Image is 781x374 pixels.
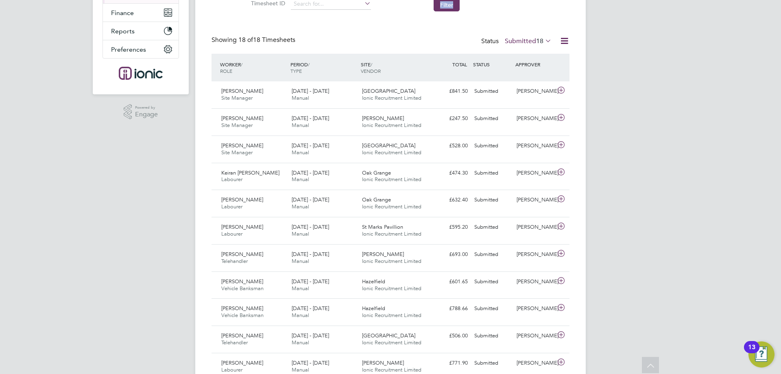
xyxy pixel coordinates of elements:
[513,112,556,125] div: [PERSON_NAME]
[362,115,404,122] span: [PERSON_NAME]
[221,339,248,346] span: Telehandler
[103,40,179,58] button: Preferences
[292,142,329,149] span: [DATE] - [DATE]
[429,193,471,207] div: £632.40
[362,366,421,373] span: Ionic Recruitment Limited
[452,61,467,68] span: TOTAL
[292,251,329,258] span: [DATE] - [DATE]
[221,366,242,373] span: Labourer
[221,312,264,319] span: Vehicle Banksman
[221,87,263,94] span: [PERSON_NAME]
[362,176,421,183] span: Ionic Recruitment Limited
[361,68,381,74] span: VENDOR
[748,341,774,367] button: Open Resource Center, 13 new notifications
[362,230,421,237] span: Ionic Recruitment Limited
[221,142,263,149] span: [PERSON_NAME]
[292,285,309,292] span: Manual
[135,111,158,118] span: Engage
[292,115,329,122] span: [DATE] - [DATE]
[429,166,471,180] div: £474.30
[429,248,471,261] div: £693.00
[536,37,543,45] span: 18
[221,176,242,183] span: Labourer
[362,258,421,265] span: Ionic Recruitment Limited
[103,4,179,22] button: Finance
[362,142,415,149] span: [GEOGRAPHIC_DATA]
[221,285,264,292] span: Vehicle Banksman
[471,275,513,289] div: Submitted
[429,112,471,125] div: £247.50
[124,104,158,120] a: Powered byEngage
[513,357,556,370] div: [PERSON_NAME]
[292,176,309,183] span: Manual
[292,339,309,346] span: Manual
[362,122,421,129] span: Ionic Recruitment Limited
[221,305,263,312] span: [PERSON_NAME]
[471,193,513,207] div: Submitted
[221,258,248,265] span: Telehandler
[471,57,513,72] div: STATUS
[471,139,513,153] div: Submitted
[362,203,421,210] span: Ionic Recruitment Limited
[292,366,309,373] span: Manual
[221,278,263,285] span: [PERSON_NAME]
[471,329,513,343] div: Submitted
[429,329,471,343] div: £506.00
[292,122,309,129] span: Manual
[471,221,513,234] div: Submitted
[135,104,158,111] span: Powered by
[119,67,163,80] img: ionic-logo-retina.png
[362,339,421,346] span: Ionic Recruitment Limited
[292,332,329,339] span: [DATE] - [DATE]
[221,203,242,210] span: Labourer
[218,57,288,78] div: WORKER
[292,87,329,94] span: [DATE] - [DATE]
[362,169,391,176] span: Oak Grange
[221,169,279,176] span: Keiran [PERSON_NAME]
[471,357,513,370] div: Submitted
[429,275,471,289] div: £601.65
[362,87,415,94] span: [GEOGRAPHIC_DATA]
[513,221,556,234] div: [PERSON_NAME]
[221,94,253,101] span: Site Manager
[362,359,404,366] span: [PERSON_NAME]
[292,305,329,312] span: [DATE] - [DATE]
[362,94,421,101] span: Ionic Recruitment Limited
[292,196,329,203] span: [DATE] - [DATE]
[292,359,329,366] span: [DATE] - [DATE]
[513,248,556,261] div: [PERSON_NAME]
[513,275,556,289] div: [PERSON_NAME]
[513,139,556,153] div: [PERSON_NAME]
[308,61,310,68] span: /
[471,302,513,315] div: Submitted
[292,94,309,101] span: Manual
[221,223,263,230] span: [PERSON_NAME]
[362,332,415,339] span: [GEOGRAPHIC_DATA]
[505,37,552,45] label: Submitted
[362,285,421,292] span: Ionic Recruitment Limited
[238,36,295,44] span: 18 Timesheets
[362,278,385,285] span: Hazelfield
[212,36,297,44] div: Showing
[513,166,556,180] div: [PERSON_NAME]
[292,312,309,319] span: Manual
[103,22,179,40] button: Reports
[748,347,755,358] div: 13
[292,169,329,176] span: [DATE] - [DATE]
[513,329,556,343] div: [PERSON_NAME]
[292,149,309,156] span: Manual
[111,9,134,17] span: Finance
[362,223,403,230] span: St Marks Pavillion
[513,57,556,72] div: APPROVER
[103,67,179,80] a: Go to home page
[221,149,253,156] span: Site Manager
[221,196,263,203] span: [PERSON_NAME]
[429,302,471,315] div: £788.66
[111,27,135,35] span: Reports
[429,221,471,234] div: £595.20
[221,359,263,366] span: [PERSON_NAME]
[429,85,471,98] div: £841.50
[241,61,242,68] span: /
[362,251,404,258] span: [PERSON_NAME]
[292,223,329,230] span: [DATE] - [DATE]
